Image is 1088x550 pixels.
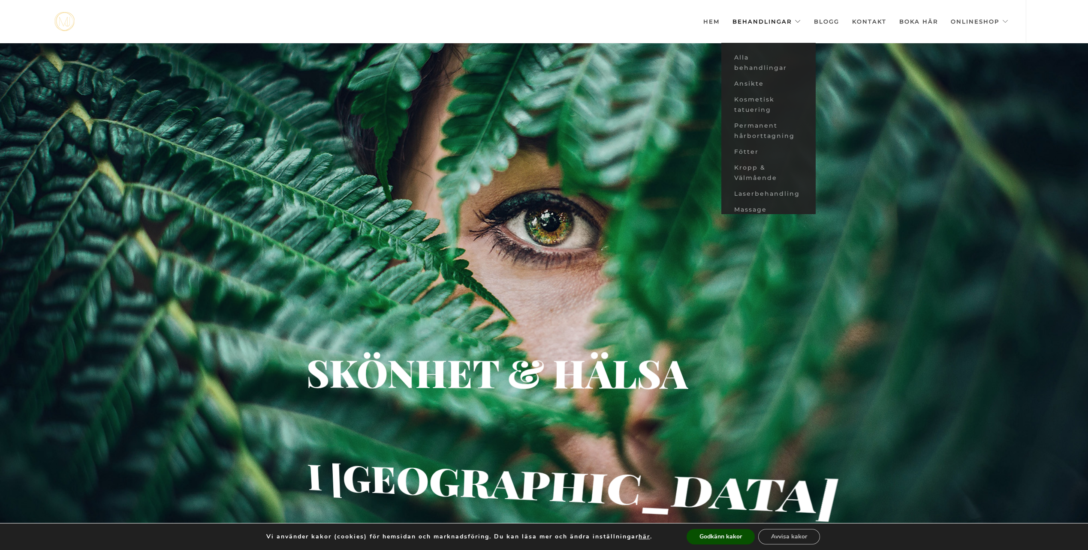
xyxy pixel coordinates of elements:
img: mjstudio [54,12,75,31]
a: mjstudio mjstudio mjstudio [54,12,75,31]
div: Medicinsk fotvård & skönhetsbehandlingar [328,438,664,447]
a: Kosmetisk tatuering [721,92,816,118]
a: Massage [721,202,816,218]
button: här [639,533,650,541]
a: Permanent hårborttagning [721,118,816,144]
button: Avvisa kakor [758,529,820,544]
div: Skönhet & hälsa [306,368,613,377]
a: Fötter [721,144,816,160]
a: Ansikte [721,76,816,92]
a: Alla behandlingar [721,50,816,76]
a: Kropp & Välmående [721,160,816,186]
button: Godkänn kakor [687,529,755,544]
p: Vi använder kakor (cookies) för hemsidan och marknadsföring. Du kan läsa mer och ändra inställnin... [266,533,652,541]
a: Laserbehandling [721,186,816,202]
div: i [GEOGRAPHIC_DATA] [307,471,449,488]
